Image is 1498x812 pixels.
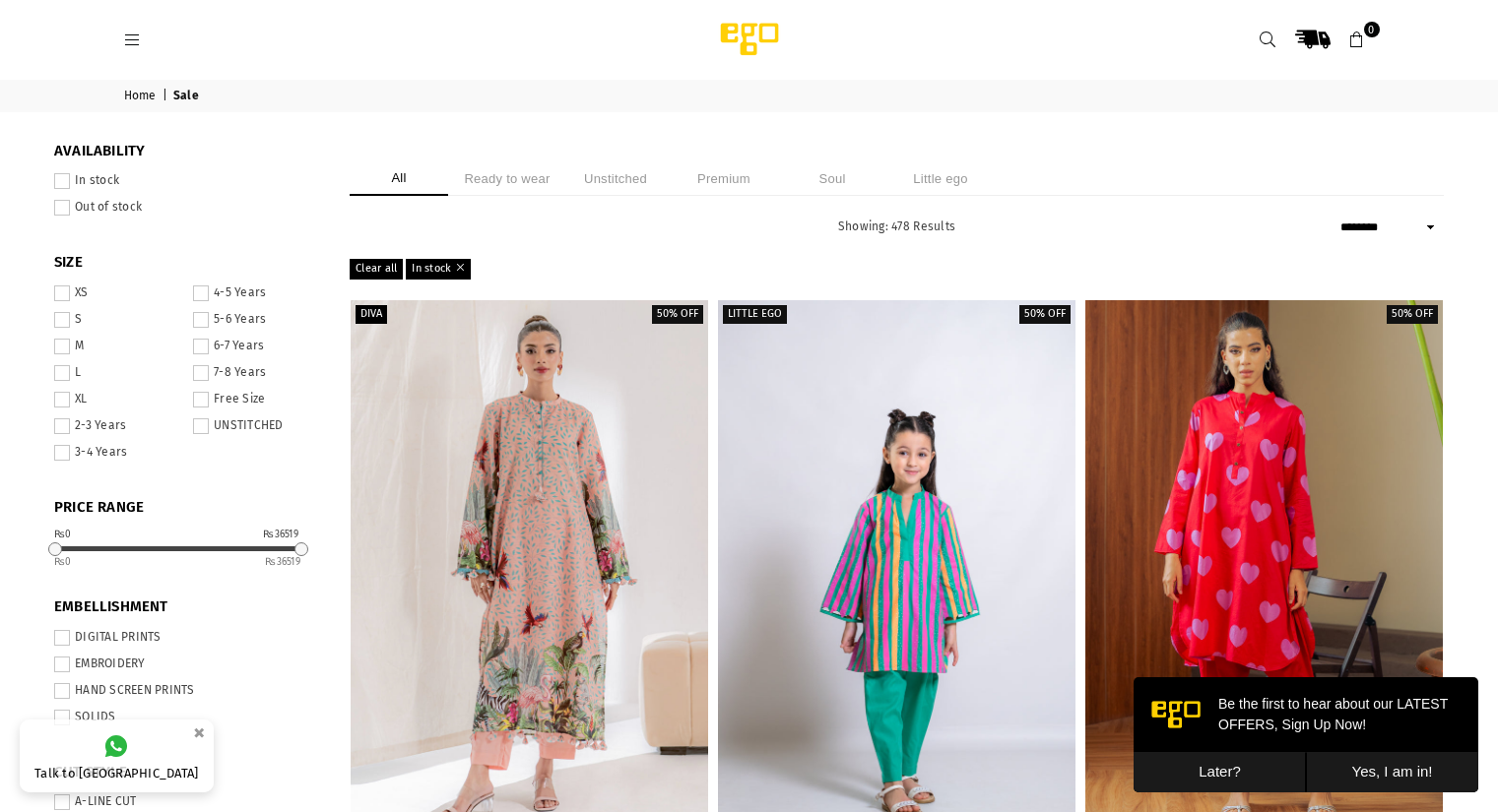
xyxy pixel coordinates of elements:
li: Ready to wear [458,161,556,196]
label: DIGITAL PRINTS [54,630,320,646]
span: | [163,89,170,104]
label: L [54,365,181,381]
label: Free Size [193,392,320,407]
div: ₨0 [54,530,72,539]
label: Little EGO [723,305,787,324]
label: M [54,339,181,354]
div: ₨36519 [263,530,298,539]
a: Talk to [GEOGRAPHIC_DATA] [20,719,214,792]
li: Unstitched [566,161,665,196]
label: 4-5 Years [193,285,320,301]
a: Clear all [350,259,403,279]
label: Out of stock [54,200,320,216]
label: HAND SCREEN PRINTS [54,683,320,699]
span: 0 [1364,22,1380,37]
span: PRICE RANGE [54,498,320,518]
span: Showing: 478 Results [838,219,955,233]
label: UNSTITCHED [193,418,320,434]
label: Diva [356,305,387,324]
label: 2-3 Years [54,418,181,434]
label: SOLIDS [54,710,320,725]
li: Soul [783,161,881,196]
label: 50% off [652,305,703,324]
label: EMBROIDERY [54,656,320,672]
span: Availability [54,142,320,161]
button: × [187,717,211,749]
iframe: webpush-onsite [1134,677,1478,792]
label: In stock [54,173,320,189]
label: XS [54,285,181,301]
label: 5-6 Years [193,312,320,328]
a: Home [124,89,160,104]
label: A-LINE CUT [54,794,320,810]
span: EMBELLISHMENT [54,597,320,617]
a: In stock [406,259,470,279]
ins: 36519 [265,556,300,568]
label: 7-8 Years [193,365,320,381]
label: 50% off [1387,305,1438,324]
li: All [350,161,448,196]
label: 3-4 Years [54,445,181,461]
ins: 0 [54,556,72,568]
li: Little ego [891,161,990,196]
li: Premium [675,161,773,196]
img: Ego [666,20,833,59]
a: Search [1251,22,1286,57]
a: 0 [1339,22,1375,57]
nav: breadcrumbs [109,80,1390,112]
label: S [54,312,181,328]
span: Sale [173,89,202,104]
label: 50% off [1019,305,1071,324]
label: XL [54,392,181,407]
label: 6-7 Years [193,339,320,354]
a: Menu [115,31,151,46]
span: SIZE [54,253,320,273]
